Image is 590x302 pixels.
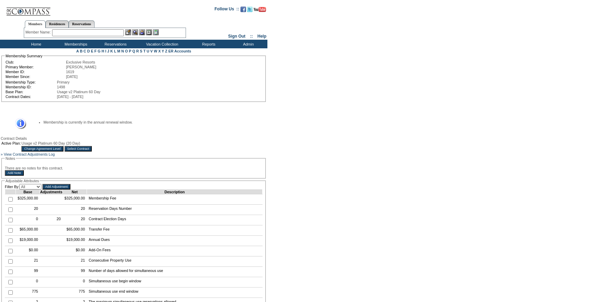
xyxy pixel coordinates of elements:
td: 0 [16,277,40,288]
span: [DATE] [66,75,78,79]
td: Home [16,40,55,48]
td: Transfer Fee [87,225,263,236]
a: Q [132,49,135,53]
span: 1619 [66,70,74,74]
a: Y [162,49,164,53]
img: Impersonate [139,29,145,35]
td: Active Plan: [1,141,21,145]
li: Membership is currently in the annual renewal window. [43,120,256,124]
a: Subscribe to our YouTube Channel [254,9,266,13]
td: 20 [62,215,87,225]
td: Primary Member: [6,65,65,69]
a: » View Contract Adjustments Log [1,152,55,156]
td: Contract Election Days [87,215,263,225]
td: 20 [16,205,40,215]
span: Usage v2 Platinum 60 Day (20 Day) [21,141,80,145]
a: P [129,49,131,53]
td: Reservation Days Number [87,205,263,215]
a: D [87,49,90,53]
a: Residences [46,20,69,28]
a: M [117,49,120,53]
a: W [154,49,157,53]
img: Information Message [11,118,26,129]
legend: Notes [5,156,16,160]
a: J [107,49,109,53]
td: Net [62,190,87,194]
td: Simultaneous use begin window [87,277,263,288]
img: b_calculator.gif [153,29,159,35]
td: Adjustments [40,190,63,194]
img: Become our fan on Facebook [240,7,246,12]
input: Change Agreement Level [21,146,63,152]
img: b_edit.gif [125,29,131,35]
td: Vacation Collection [135,40,188,48]
td: 0 [62,277,87,288]
span: 1498 [57,85,65,89]
td: $19,000.00 [62,236,87,246]
span: Exclusive Resorts [66,60,95,64]
span: [DATE] - [DATE] [57,95,83,99]
td: 0 [16,215,40,225]
td: Description [87,190,263,194]
img: Compass Home [6,2,51,16]
a: Help [257,34,266,39]
td: Membership Fee [87,194,263,205]
a: C [83,49,86,53]
span: Usage v2 Platinum 60 Day [57,90,100,94]
td: Membership Type: [6,80,56,84]
td: 99 [16,267,40,277]
td: Annual Dues [87,236,263,246]
td: Member ID: [6,70,65,74]
a: Follow us on Twitter [247,9,253,13]
a: E [91,49,93,53]
td: Consecutive Property Use [87,256,263,267]
a: G [98,49,100,53]
a: O [125,49,128,53]
a: F [94,49,97,53]
td: Reservations [95,40,135,48]
td: Base Plan: [6,90,56,94]
a: X [158,49,161,53]
td: 99 [62,267,87,277]
legend: Adjustable Attributes [5,179,40,183]
div: Contract Details [1,136,267,140]
a: Sign Out [228,34,245,39]
span: [PERSON_NAME] [66,65,96,69]
a: S [140,49,142,53]
input: Select Contract [65,146,92,152]
a: R [136,49,139,53]
a: Z [165,49,167,53]
a: U [147,49,149,53]
td: 20 [40,215,63,225]
img: Subscribe to our YouTube Channel [254,7,266,12]
td: $0.00 [62,246,87,256]
td: Add-On Fees [87,246,263,256]
td: Admin [228,40,267,48]
td: Contract Dates: [6,95,56,99]
a: I [105,49,106,53]
td: 21 [62,256,87,267]
td: Membership ID: [6,85,56,89]
span: Primary [57,80,70,84]
td: Number of days allowed for simultaneous use [87,267,263,277]
a: K [110,49,113,53]
a: A [76,49,79,53]
img: View [132,29,138,35]
a: Members [25,20,46,28]
td: $325,000.00 [16,194,40,205]
a: Reservations [69,20,95,28]
td: $19,000.00 [16,236,40,246]
div: Member Name: [26,29,52,35]
a: ER Accounts [168,49,191,53]
a: V [150,49,153,53]
a: N [121,49,124,53]
td: $65,000.00 [16,225,40,236]
td: 21 [16,256,40,267]
td: Memberships [55,40,95,48]
span: :: [250,34,253,39]
legend: Membership Summary [5,54,43,58]
td: Simultaneous use end window [87,288,263,298]
td: 20 [62,205,87,215]
img: Reservations [146,29,152,35]
img: Follow us on Twitter [247,7,253,12]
